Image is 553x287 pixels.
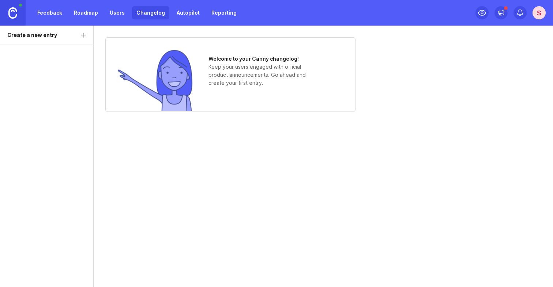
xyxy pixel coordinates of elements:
iframe: To enrich screen reader interactions, please activate Accessibility in Grammarly extension settings [528,262,546,280]
a: Reporting [207,6,241,19]
a: Roadmap [69,6,102,19]
div: Create a new entry [7,31,57,39]
a: Autopilot [172,6,204,19]
a: Feedback [33,6,67,19]
a: Users [105,6,129,19]
img: no entries [117,49,194,111]
img: Canny Home [8,7,17,19]
p: Keep your users engaged with official product announcements. Go ahead and create your first entry. [208,63,318,87]
h1: Welcome to your Canny changelog! [208,55,318,63]
button: S [533,6,546,19]
a: Changelog [132,6,169,19]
